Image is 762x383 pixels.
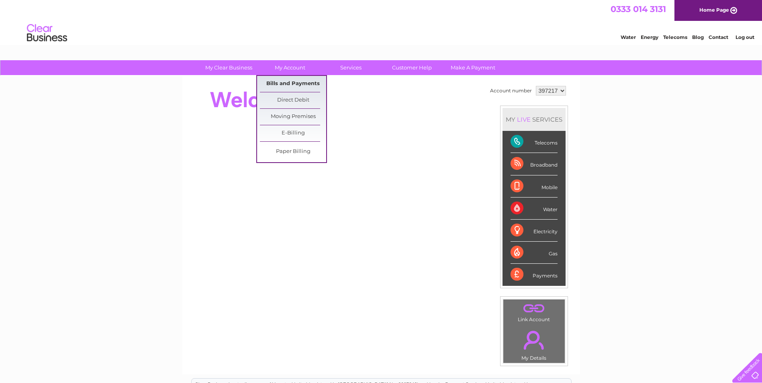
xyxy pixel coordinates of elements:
[27,21,67,45] img: logo.png
[505,302,563,316] a: .
[260,76,326,92] a: Bills and Payments
[709,34,728,40] a: Contact
[260,92,326,108] a: Direct Debit
[260,144,326,160] a: Paper Billing
[515,116,532,123] div: LIVE
[257,60,323,75] a: My Account
[511,264,558,285] div: Payments
[692,34,704,40] a: Blog
[511,131,558,153] div: Telecoms
[511,175,558,198] div: Mobile
[260,109,326,125] a: Moving Premises
[318,60,384,75] a: Services
[505,326,563,354] a: .
[503,108,566,131] div: MY SERVICES
[260,125,326,141] a: E-Billing
[192,4,571,39] div: Clear Business is a trading name of Verastar Limited (registered in [GEOGRAPHIC_DATA] No. 3667643...
[379,60,445,75] a: Customer Help
[196,60,262,75] a: My Clear Business
[511,220,558,242] div: Electricity
[611,4,666,14] a: 0333 014 3131
[663,34,687,40] a: Telecoms
[511,153,558,175] div: Broadband
[511,198,558,220] div: Water
[621,34,636,40] a: Water
[641,34,658,40] a: Energy
[511,242,558,264] div: Gas
[503,299,565,324] td: Link Account
[488,84,534,98] td: Account number
[735,34,754,40] a: Log out
[503,324,565,363] td: My Details
[440,60,506,75] a: Make A Payment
